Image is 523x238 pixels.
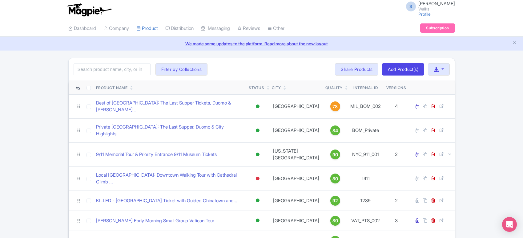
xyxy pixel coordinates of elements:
[249,85,264,91] div: Status
[502,217,517,232] div: Open Intercom Messenger
[395,103,398,109] span: 4
[96,100,244,113] a: Best of [GEOGRAPHIC_DATA]: The Last Supper Tickets, Duomo & [PERSON_NAME]...
[395,218,398,224] span: 3
[348,94,384,118] td: MIL_BOM_002
[136,20,158,37] a: Product
[325,125,345,135] a: 84
[395,198,398,203] span: 2
[165,20,194,37] a: Distribution
[155,63,208,76] button: Filter by Collections
[348,211,384,231] td: VAT_PTS_002
[255,150,261,159] div: Active
[348,118,384,142] td: BOM_Private
[418,1,455,6] span: [PERSON_NAME]
[255,216,261,225] div: Active
[382,63,424,76] a: Add Product(s)
[96,197,237,204] a: KILLED - [GEOGRAPHIC_DATA] Ticket with Guided Chinatown and...
[269,166,323,191] td: [GEOGRAPHIC_DATA]
[325,101,345,111] a: 78
[325,216,345,226] a: 80
[335,63,378,76] a: Share Products
[96,172,244,186] a: Local [GEOGRAPHIC_DATA]: Downtown Walking Tour with Cathedral Climb ...
[269,211,323,231] td: [GEOGRAPHIC_DATA]
[406,2,416,11] span: S
[269,142,323,166] td: [US_STATE][GEOGRAPHIC_DATA]
[332,197,338,204] span: 92
[402,1,455,11] a: S [PERSON_NAME] Walks
[418,7,455,11] small: Walks
[384,80,409,95] th: Versions
[325,85,343,91] div: Quality
[512,40,517,47] button: Close announcement
[348,142,384,166] td: NYC_911_001
[269,118,323,142] td: [GEOGRAPHIC_DATA]
[96,151,217,158] a: 9/11 Memorial Tour & Priority Entrance 9/11 Museum Tickets
[96,217,214,224] a: [PERSON_NAME] Early Morning Small Group Vatican Tour
[332,217,338,224] span: 80
[74,64,151,75] input: Search product name, city, or interal id
[395,151,398,157] span: 2
[420,23,455,33] a: Subscription
[269,191,323,211] td: [GEOGRAPHIC_DATA]
[96,85,128,91] div: Product Name
[348,80,384,95] th: Internal ID
[255,102,261,111] div: Active
[255,126,261,135] div: Active
[418,11,431,17] a: Profile
[103,20,129,37] a: Company
[201,20,230,37] a: Messaging
[325,196,345,206] a: 92
[332,151,338,158] span: 90
[348,166,384,191] td: 1411
[96,124,244,137] a: Private [GEOGRAPHIC_DATA]: The Last Supper, Duomo & City Highlights
[332,127,338,134] span: 84
[332,103,338,110] span: 78
[68,20,96,37] a: Dashboard
[348,191,384,211] td: 1239
[255,174,261,183] div: Inactive
[65,3,113,17] img: logo-ab69f6fb50320c5b225c76a69d11143b.png
[4,40,519,47] a: We made some updates to the platform. Read more about the new layout
[268,20,284,37] a: Other
[325,174,345,183] a: 80
[237,20,260,37] a: Reviews
[255,196,261,205] div: Active
[332,175,338,182] span: 80
[325,150,345,159] a: 90
[272,85,281,91] div: City
[269,94,323,118] td: [GEOGRAPHIC_DATA]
